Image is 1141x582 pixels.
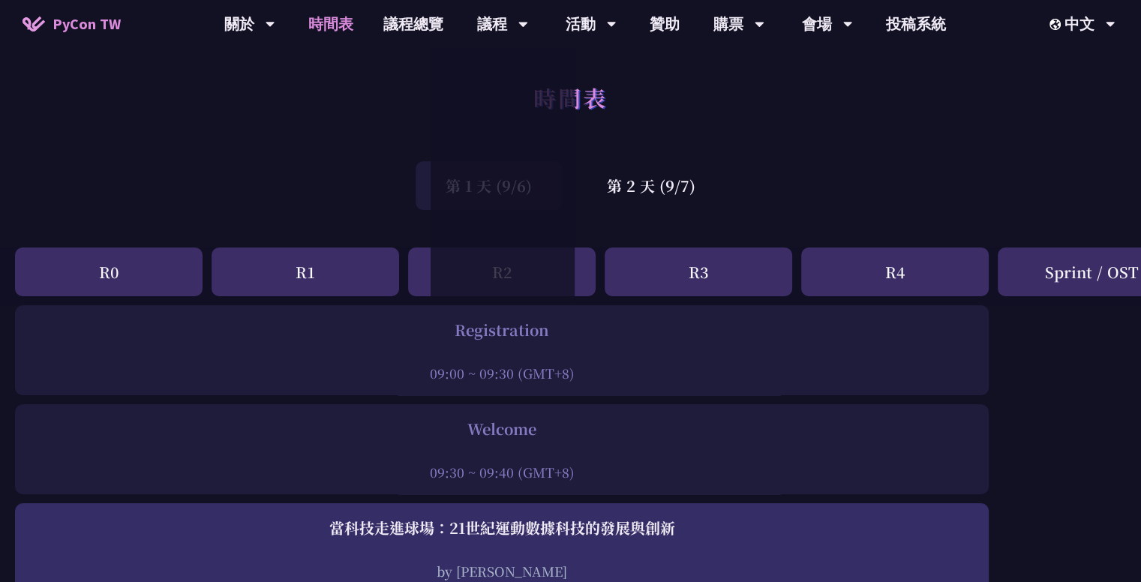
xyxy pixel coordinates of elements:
div: 09:30 ~ 09:40 (GMT+8) [23,463,981,481]
div: 第 2 天 (9/7) [577,161,725,210]
div: 當科技走進球場：21世紀運動數據科技的發展與創新 [23,517,981,539]
img: Home icon of PyCon TW 2025 [23,16,45,31]
div: by [PERSON_NAME] [23,562,981,580]
div: 09:00 ~ 09:30 (GMT+8) [23,364,981,382]
div: R3 [605,247,792,296]
div: R0 [15,247,203,296]
span: PyCon TW [53,13,121,35]
div: 第 1 天 (9/6) [416,161,562,210]
div: Registration [23,319,981,341]
a: PyCon TW [8,5,136,43]
div: Welcome [23,418,981,440]
div: R1 [212,247,399,296]
div: R4 [801,247,989,296]
img: Locale Icon [1049,19,1064,30]
div: R2 [408,247,596,296]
